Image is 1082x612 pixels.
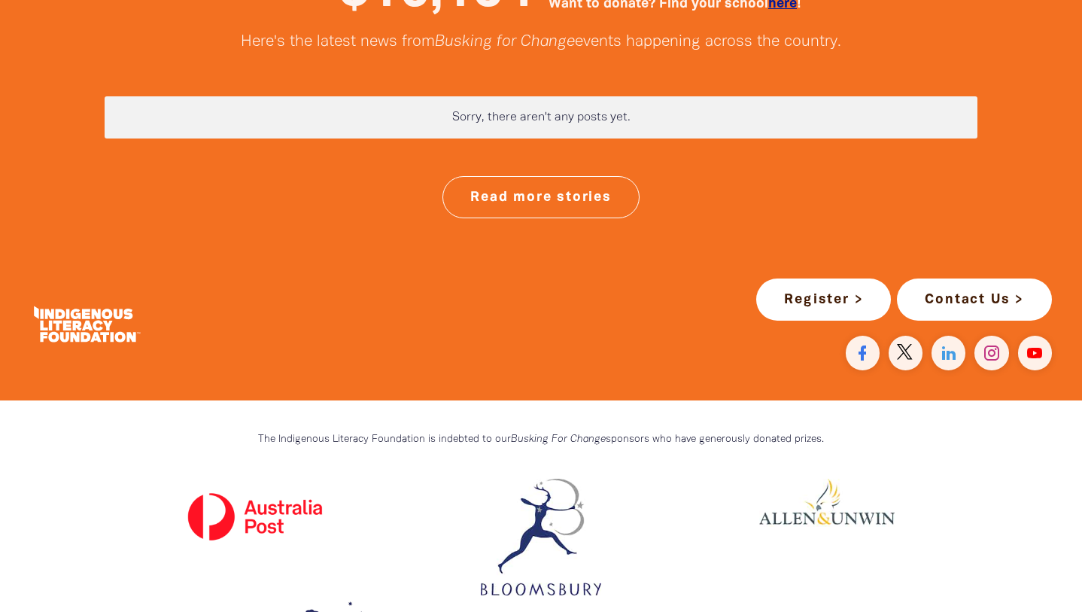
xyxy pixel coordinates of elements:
[442,176,640,218] a: Read more stories
[105,33,977,51] p: Here's the latest news from events happening across the country.
[435,35,575,49] em: Busking for Change
[897,279,1052,321] a: Contact Us >
[974,336,1008,370] a: Find us on Instagram
[932,336,965,370] a: Find us on Linkedin
[511,434,606,444] em: Busking For Change
[846,336,880,370] a: Visit our facebook page
[1018,336,1052,370] a: Find us on YouTube
[756,279,891,321] a: Register >
[135,431,947,449] p: The Indigenous Literacy Foundation is indebted to our sponsors who have generously donated prizes.
[889,336,922,370] a: Find us on Twitter
[105,96,977,139] div: Paginated content
[105,96,977,139] div: Sorry, there aren't any posts yet.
